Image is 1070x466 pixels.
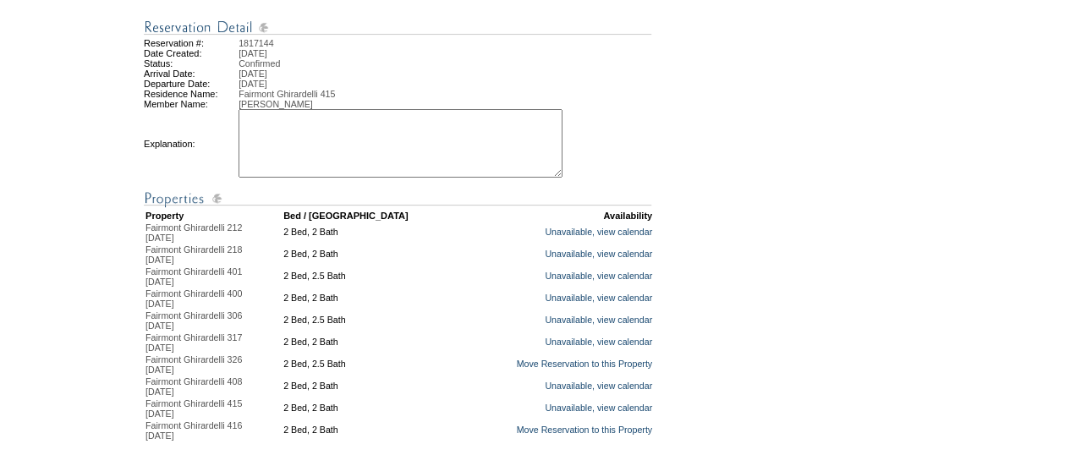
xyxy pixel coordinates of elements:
[145,299,174,309] span: [DATE]
[145,420,282,430] div: Fairmont Ghirardelli 416
[283,244,459,265] td: 2 Bed, 2 Bath
[461,211,652,221] td: Availability
[145,376,282,387] div: Fairmont Ghirardelli 408
[145,255,174,265] span: [DATE]
[283,222,459,243] td: 2 Bed, 2 Bath
[239,89,335,99] span: Fairmont Ghirardelli 415
[144,109,239,178] td: Explanation:
[545,249,652,259] a: Unavailable, view calendar
[145,398,282,408] div: Fairmont Ghirardelli 415
[145,354,282,365] div: Fairmont Ghirardelli 326
[545,271,652,281] a: Unavailable, view calendar
[145,222,282,233] div: Fairmont Ghirardelli 212
[144,48,239,58] td: Date Created:
[283,266,459,287] td: 2 Bed, 2.5 Bath
[283,288,459,309] td: 2 Bed, 2 Bath
[145,430,174,441] span: [DATE]
[545,227,652,237] a: Unavailable, view calendar
[145,332,282,343] div: Fairmont Ghirardelli 317
[145,365,174,375] span: [DATE]
[239,79,267,89] span: [DATE]
[545,293,652,303] a: Unavailable, view calendar
[145,233,174,243] span: [DATE]
[145,288,282,299] div: Fairmont Ghirardelli 400
[516,359,652,369] a: Move Reservation to this Property
[283,310,459,331] td: 2 Bed, 2.5 Bath
[145,277,174,287] span: [DATE]
[144,58,239,69] td: Status:
[283,376,459,397] td: 2 Bed, 2 Bath
[283,420,459,441] td: 2 Bed, 2 Bath
[145,266,282,277] div: Fairmont Ghirardelli 401
[516,425,652,435] a: Move Reservation to this Property
[144,89,239,99] td: Residence Name:
[239,48,267,58] span: [DATE]
[545,381,652,391] a: Unavailable, view calendar
[145,310,282,321] div: Fairmont Ghirardelli 306
[145,408,174,419] span: [DATE]
[145,244,282,255] div: Fairmont Ghirardelli 218
[145,343,174,353] span: [DATE]
[144,99,239,109] td: Member Name:
[545,403,652,413] a: Unavailable, view calendar
[145,387,174,397] span: [DATE]
[283,211,459,221] td: Bed / [GEOGRAPHIC_DATA]
[545,337,652,347] a: Unavailable, view calendar
[239,69,267,79] span: [DATE]
[283,354,459,375] td: 2 Bed, 2.5 Bath
[145,321,174,331] span: [DATE]
[144,38,239,48] td: Reservation #:
[145,211,282,221] td: Property
[144,79,239,89] td: Departure Date:
[144,188,651,209] img: Reservation Detail
[545,315,652,325] a: Unavailable, view calendar
[283,332,459,353] td: 2 Bed, 2 Bath
[144,17,651,38] img: Reservation Detail
[283,398,459,419] td: 2 Bed, 2 Bath
[144,69,239,79] td: Arrival Date:
[239,38,274,48] span: 1817144
[239,99,313,109] span: [PERSON_NAME]
[239,58,280,69] span: Confirmed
